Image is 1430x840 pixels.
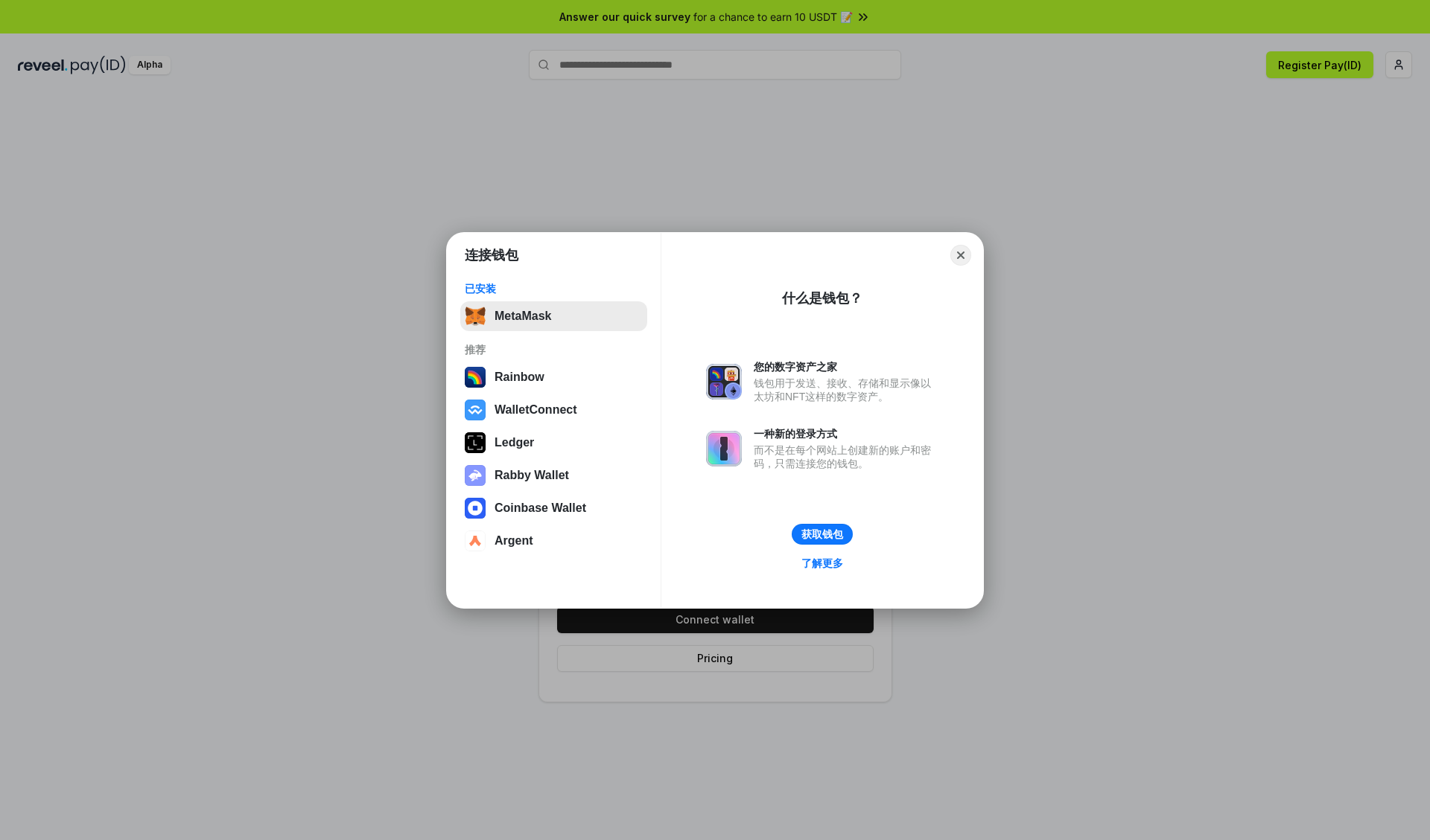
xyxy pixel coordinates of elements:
[465,343,643,356] div: 推荐
[495,534,533,548] div: Argent
[460,526,647,556] button: Argent
[792,554,852,573] a: 了解更多
[706,431,742,467] img: svg+xml,%3Csvg%20xmlns%3D%22http%3A%2F%2Fwww.w3.org%2F2000%2Fsvg%22%20fill%3D%22none%22%20viewBox...
[460,428,647,458] button: Ledger
[460,301,647,331] button: MetaMask
[495,501,586,515] div: Coinbase Wallet
[460,461,647,490] button: Rabby Wallet
[495,436,534,449] div: Ledger
[792,524,853,545] button: 获取钱包
[465,282,643,295] div: 已安装
[465,432,486,453] img: svg+xml,%3Csvg%20xmlns%3D%22http%3A%2F%2Fwww.w3.org%2F2000%2Fsvg%22%20width%3D%2228%22%20height%3...
[460,493,647,523] button: Coinbase Wallet
[465,367,486,388] img: svg+xml,%3Csvg%20width%3D%22120%22%20height%3D%22120%22%20viewBox%3D%220%200%20120%20120%22%20fil...
[465,498,486,519] img: svg+xml,%3Csvg%20width%3D%2228%22%20height%3D%2228%22%20viewBox%3D%220%200%2028%2028%22%20fill%3D...
[465,400,486,420] img: svg+xml,%3Csvg%20width%3D%2228%22%20height%3D%2228%22%20viewBox%3D%220%200%2028%2028%22%20fill%3D...
[465,530,486,551] img: svg+xml,%3Csvg%20width%3D%2228%22%20height%3D%2228%22%20viewBox%3D%220%200%2028%2028%22%20fill%3D...
[495,403,577,417] div: WalletConnect
[801,528,843,541] div: 获取钱包
[706,364,742,400] img: svg+xml,%3Csvg%20xmlns%3D%22http%3A%2F%2Fwww.w3.org%2F2000%2Fsvg%22%20fill%3D%22none%22%20viewBox...
[754,376,938,403] div: 钱包用于发送、接收、存储和显示像以太坊和NFT这样的数字资产。
[754,427,938,440] div: 一种新的登录方式
[495,310,551,323] div: MetaMask
[495,371,544,384] div: Rainbow
[782,289,862,307] div: 什么是钱包？
[460,395,647,425] button: WalletConnect
[754,360,938,373] div: 您的数字资产之家
[465,306,486,327] img: svg+xml,%3Csvg%20fill%3D%22none%22%20height%3D%2233%22%20viewBox%3D%220%200%2035%2033%22%20width%...
[460,362,647,392] button: Rainbow
[950,245,971,266] button: Close
[801,557,843,570] div: 了解更多
[465,246,518,264] h1: 连接钱包
[465,465,486,486] img: svg+xml,%3Csvg%20xmlns%3D%22http%3A%2F%2Fwww.w3.org%2F2000%2Fsvg%22%20fill%3D%22none%22%20viewBox...
[495,469,569,482] div: Rabby Wallet
[754,443,938,470] div: 而不是在每个网站上创建新的账户和密码，只需连接您的钱包。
